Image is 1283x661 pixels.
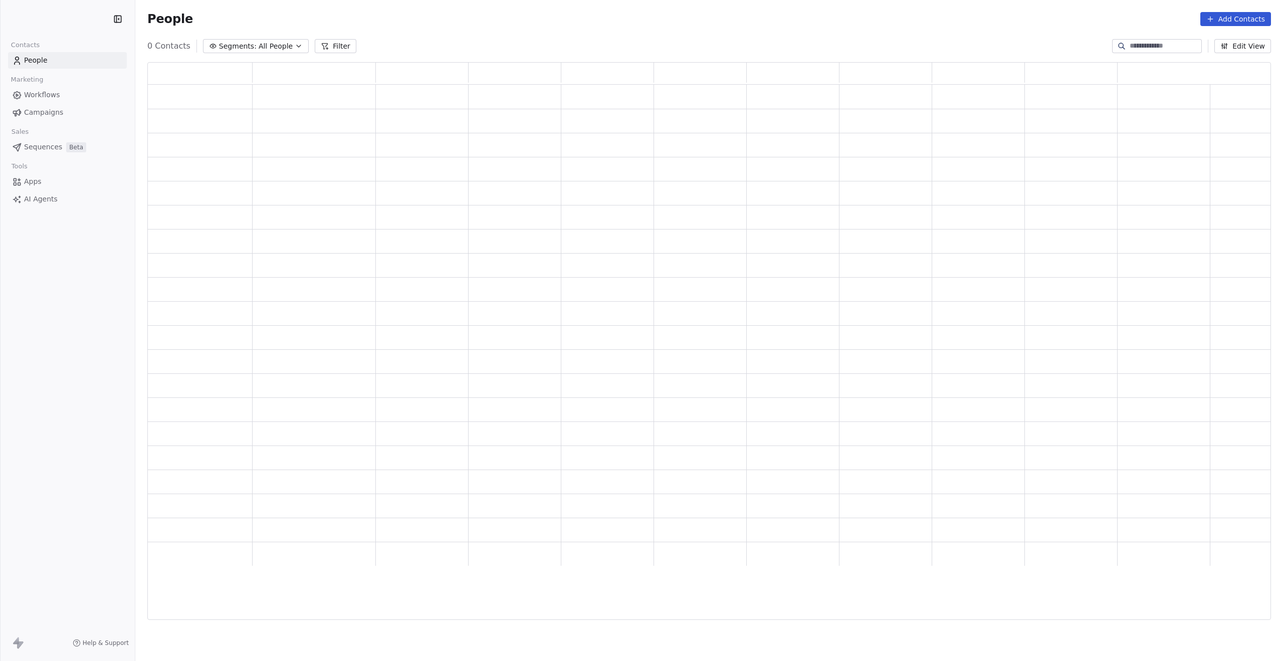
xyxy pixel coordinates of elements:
button: Edit View [1214,39,1271,53]
span: Help & Support [83,639,129,647]
span: All People [259,41,293,52]
span: Contacts [7,38,44,53]
a: Campaigns [8,104,127,121]
button: Filter [315,39,356,53]
span: Workflows [24,90,60,100]
a: Help & Support [73,639,129,647]
a: Workflows [8,87,127,103]
span: People [24,55,48,66]
span: Tools [7,159,32,174]
span: AI Agents [24,194,58,204]
span: Beta [66,142,86,152]
a: SequencesBeta [8,139,127,155]
span: People [147,12,193,27]
span: Segments: [219,41,257,52]
div: grid [148,85,1271,620]
a: People [8,52,127,69]
span: Sales [7,124,33,139]
span: Marketing [7,72,48,87]
a: Apps [8,173,127,190]
button: Add Contacts [1200,12,1271,26]
span: Sequences [24,142,62,152]
span: Apps [24,176,42,187]
span: 0 Contacts [147,40,190,52]
a: AI Agents [8,191,127,207]
span: Campaigns [24,107,63,118]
